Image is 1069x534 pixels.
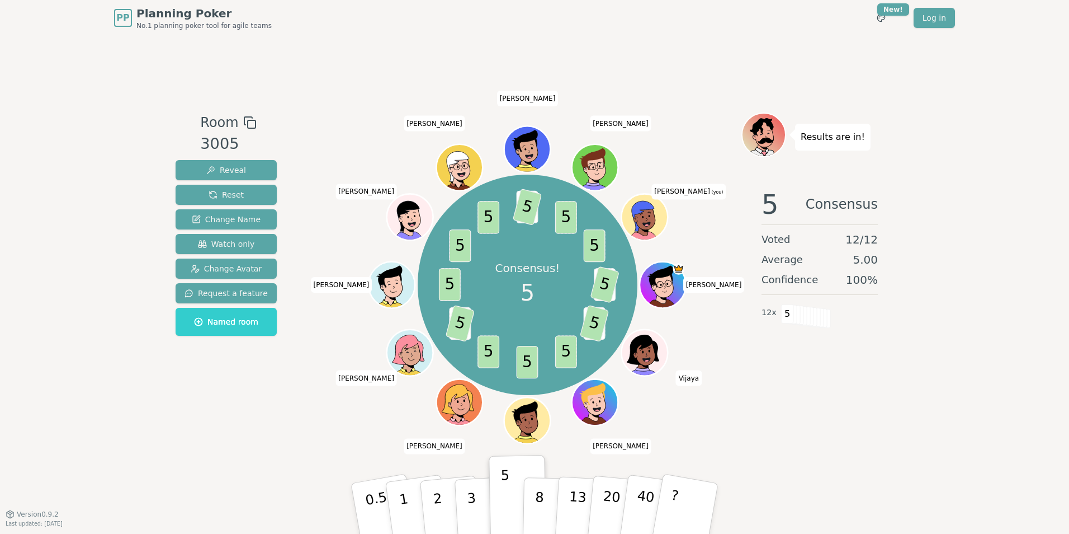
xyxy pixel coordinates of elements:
[555,202,577,234] span: 5
[683,277,745,293] span: Click to change your name
[555,336,577,368] span: 5
[6,521,63,527] span: Last updated: [DATE]
[6,510,59,519] button: Version0.9.2
[914,8,955,28] a: Log in
[521,276,534,310] span: 5
[761,307,777,319] span: 12 x
[590,438,651,454] span: Click to change your name
[584,229,606,262] span: 5
[853,252,878,268] span: 5.00
[513,189,542,226] span: 5
[761,252,803,268] span: Average
[200,113,238,133] span: Room
[846,272,878,288] span: 100 %
[17,510,59,519] span: Version 0.9.2
[176,259,277,279] button: Change Avatar
[176,234,277,254] button: Watch only
[311,277,372,293] span: Click to change your name
[191,263,262,274] span: Change Avatar
[176,308,277,336] button: Named room
[176,160,277,180] button: Reveal
[497,91,559,106] span: Click to change your name
[136,21,272,30] span: No.1 planning poker tool for agile teams
[176,209,277,229] button: Change Name
[651,184,726,199] span: Click to change your name
[198,238,255,250] span: Watch only
[590,116,651,132] span: Click to change your name
[871,8,891,28] button: New!
[676,370,702,386] span: Click to change your name
[439,269,461,301] span: 5
[517,346,538,378] span: 5
[116,11,129,25] span: PP
[206,165,246,176] span: Reveal
[209,189,244,200] span: Reset
[192,214,261,225] span: Change Name
[450,229,471,262] span: 5
[136,6,272,21] span: Planning Poker
[781,305,794,324] span: 5
[194,316,258,327] span: Named room
[185,288,268,299] span: Request a feature
[877,3,909,16] div: New!
[580,305,609,342] span: 5
[806,191,878,218] span: Consensus
[501,467,510,528] p: 5
[335,370,397,386] span: Click to change your name
[335,184,397,199] span: Click to change your name
[761,232,791,247] span: Voted
[114,6,272,30] a: PPPlanning PokerNo.1 planning poker tool for agile teams
[478,336,500,368] span: 5
[801,129,865,145] p: Results are in!
[404,116,465,132] span: Click to change your name
[495,260,560,276] p: Consensus!
[673,263,685,275] span: Matt is the host
[710,190,723,195] span: (you)
[176,283,277,303] button: Request a feature
[478,202,500,234] span: 5
[404,438,465,454] span: Click to change your name
[590,266,620,303] span: 5
[200,133,256,156] div: 3005
[761,191,779,218] span: 5
[446,305,475,342] span: 5
[845,232,878,247] span: 12 / 12
[176,185,277,205] button: Reset
[623,195,666,239] button: Click to change your avatar
[761,272,818,288] span: Confidence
